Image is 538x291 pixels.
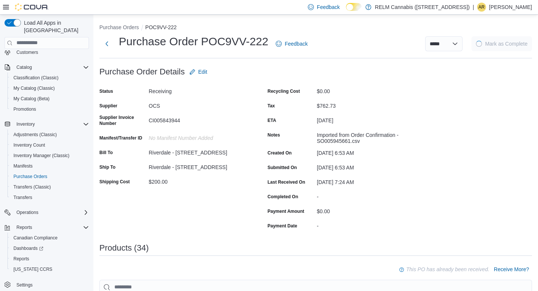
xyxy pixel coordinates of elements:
[491,262,532,277] button: Receive More?
[7,254,92,264] button: Reports
[13,63,35,72] button: Catalog
[7,104,92,114] button: Promotions
[16,121,35,127] span: Inventory
[406,265,489,274] p: This PO has already been received.
[16,49,38,55] span: Customers
[10,151,89,160] span: Inventory Manager (Classic)
[10,254,32,263] a: Reports
[317,100,417,109] div: $762.73
[16,64,32,70] span: Catalog
[1,279,92,290] button: Settings
[149,161,249,170] div: Riverdale - [STREET_ADDRESS]
[99,67,185,76] h3: Purchase Order Details
[268,223,297,229] label: Payment Date
[13,96,50,102] span: My Catalog (Beta)
[10,183,89,192] span: Transfers (Classic)
[10,233,89,242] span: Canadian Compliance
[285,40,307,48] span: Feedback
[10,141,89,150] span: Inventory Count
[10,94,53,103] a: My Catalog (Beta)
[7,243,92,254] a: Dashboards
[10,233,61,242] a: Canadian Compliance
[273,36,310,51] a: Feedback
[10,172,89,181] span: Purchase Orders
[13,48,41,57] a: Customers
[10,130,60,139] a: Adjustments (Classic)
[13,75,59,81] span: Classification (Classic)
[489,3,532,12] p: [PERSON_NAME]
[21,19,89,34] span: Load All Apps in [GEOGRAPHIC_DATA]
[13,245,43,251] span: Dashboards
[99,24,532,33] nav: An example of EuiBreadcrumbs
[317,85,417,94] div: $0.00
[13,85,55,91] span: My Catalog (Classic)
[13,208,89,217] span: Operations
[13,280,89,289] span: Settings
[99,36,114,51] button: Next
[317,162,417,171] div: [DATE] 6:53 AM
[10,73,89,82] span: Classification (Classic)
[13,120,89,129] span: Inventory
[10,84,58,93] a: My Catalog (Classic)
[10,244,46,253] a: Dashboards
[99,150,113,156] label: Bill To
[13,142,45,148] span: Inventory Count
[477,3,486,12] div: Alysha Robinson
[7,192,92,203] button: Transfers
[13,223,35,232] button: Reports
[7,233,92,243] button: Canadian Compliance
[99,24,139,30] button: Purchase Orders
[198,68,207,76] span: Edit
[7,150,92,161] button: Inventory Manager (Classic)
[10,193,89,202] span: Transfers
[16,209,38,215] span: Operations
[13,266,52,272] span: [US_STATE] CCRS
[268,103,275,109] label: Tax
[7,129,92,140] button: Adjustments (Classic)
[145,24,177,30] button: POC9VV-222
[317,220,417,229] div: -
[1,119,92,129] button: Inventory
[10,105,39,114] a: Promotions
[149,100,249,109] div: OCS
[268,88,300,94] label: Recycling Cost
[485,40,528,48] span: Mark as Complete
[7,161,92,171] button: Manifests
[99,103,117,109] label: Supplier
[13,63,89,72] span: Catalog
[10,183,54,192] a: Transfers (Classic)
[494,266,529,273] span: Receive More?
[7,94,92,104] button: My Catalog (Beta)
[268,165,297,171] label: Submitted On
[10,151,72,160] a: Inventory Manager (Classic)
[10,172,50,181] a: Purchase Orders
[7,140,92,150] button: Inventory Count
[13,235,58,241] span: Canadian Compliance
[375,3,470,12] p: RELM Cannabis ([STREET_ADDRESS])
[10,254,89,263] span: Reports
[149,147,249,156] div: Riverdale - [STREET_ADDRESS]
[99,164,115,170] label: Ship To
[317,147,417,156] div: [DATE] 6:53 AM
[13,184,51,190] span: Transfers (Classic)
[149,132,249,141] div: No Manifest Number added
[99,179,130,185] label: Shipping Cost
[10,141,48,150] a: Inventory Count
[16,282,33,288] span: Settings
[1,222,92,233] button: Reports
[7,182,92,192] button: Transfers (Classic)
[186,64,210,79] button: Edit
[1,207,92,218] button: Operations
[149,114,249,123] div: CI005843944
[10,94,89,103] span: My Catalog (Beta)
[268,179,305,185] label: Last Received On
[10,73,62,82] a: Classification (Classic)
[13,174,47,180] span: Purchase Orders
[149,176,249,185] div: $200.00
[149,85,249,94] div: Receiving
[10,193,35,202] a: Transfers
[317,114,417,123] div: [DATE]
[10,265,89,274] span: Washington CCRS
[10,84,89,93] span: My Catalog (Classic)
